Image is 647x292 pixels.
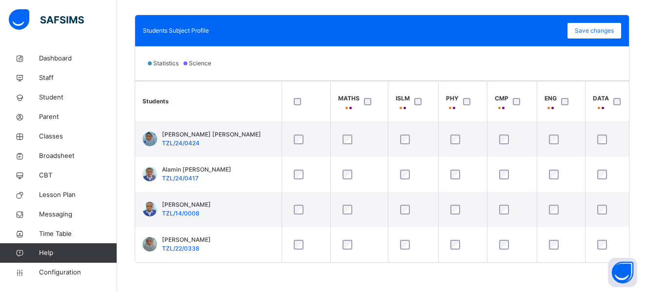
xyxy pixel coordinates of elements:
span: Students Subject Profile [143,27,209,34]
th: Students [135,81,282,122]
span: Lesson Plan [39,190,117,200]
span: Statistics [153,59,179,67]
span: CBT [39,171,117,180]
span: Parent [39,112,117,122]
span: MATHS [338,94,360,103]
span: Dashboard [39,54,117,63]
span: TZL/22/0338 [162,245,200,252]
span: Staff [39,73,117,83]
span: Messaging [39,210,117,219]
button: Open asap [608,258,637,287]
span: Student [39,93,117,102]
span: [PERSON_NAME] [PERSON_NAME] [162,130,261,139]
span: PHY [446,94,459,103]
span: DATA [593,94,609,103]
span: TZL/14/0008 [162,210,200,217]
span: Broadsheet [39,151,117,161]
span: Save changes [575,26,614,35]
span: Time Table [39,229,117,239]
span: ISLM [396,94,410,103]
span: CMP [495,94,508,103]
span: Help [39,248,117,258]
img: safsims [9,9,84,30]
span: [PERSON_NAME] [162,235,211,244]
span: [PERSON_NAME] [162,200,211,209]
span: Configuration [39,268,117,277]
span: TZL/24/0424 [162,139,200,147]
span: Classes [39,132,117,141]
span: ENG [545,94,557,103]
span: Science [189,59,211,67]
span: Alamin [PERSON_NAME] [162,165,231,174]
span: TZL/24/0417 [162,175,199,182]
